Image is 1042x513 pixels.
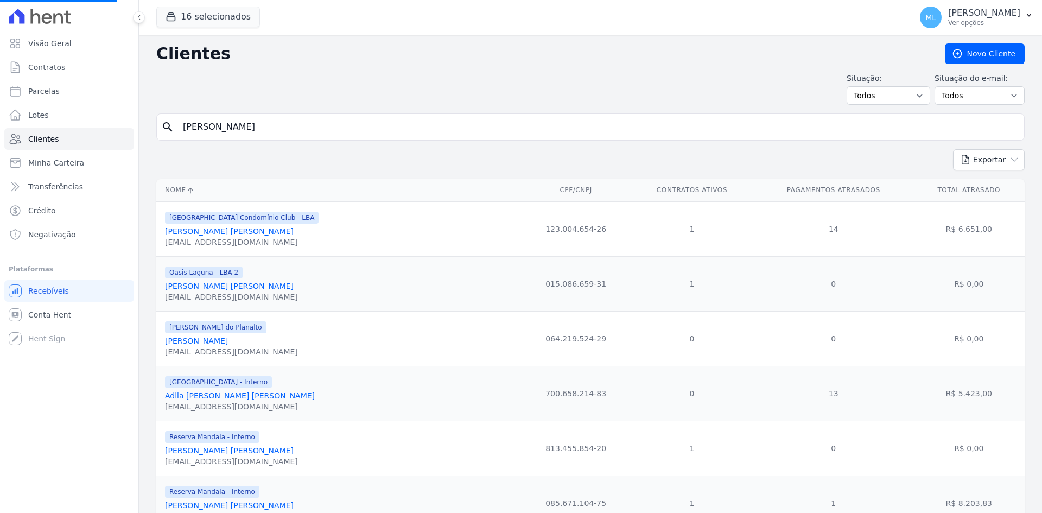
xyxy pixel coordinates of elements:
[630,256,754,311] td: 1
[754,366,913,421] td: 13
[935,73,1025,84] label: Situação do e-mail:
[630,366,754,421] td: 0
[948,18,1020,27] p: Ver opções
[925,14,936,21] span: ML
[28,134,59,144] span: Clientes
[165,376,272,388] span: [GEOGRAPHIC_DATA] - Interno
[630,201,754,256] td: 1
[948,8,1020,18] p: [PERSON_NAME]
[156,44,927,64] h2: Clientes
[754,311,913,366] td: 0
[913,311,1025,366] td: R$ 0,00
[953,149,1025,170] button: Exportar
[911,2,1042,33] button: ML [PERSON_NAME] Ver opções
[165,212,319,224] span: [GEOGRAPHIC_DATA] Condomínio Club - LBA
[522,366,630,421] td: 700.658.214-83
[913,201,1025,256] td: R$ 6.651,00
[4,224,134,245] a: Negativação
[4,80,134,102] a: Parcelas
[165,501,294,510] a: [PERSON_NAME] [PERSON_NAME]
[4,152,134,174] a: Minha Carteira
[28,309,71,320] span: Conta Hent
[4,128,134,150] a: Clientes
[165,401,315,412] div: [EMAIL_ADDRESS][DOMAIN_NAME]
[522,179,630,201] th: CPF/CNPJ
[165,227,294,236] a: [PERSON_NAME] [PERSON_NAME]
[630,179,754,201] th: Contratos Ativos
[28,229,76,240] span: Negativação
[165,237,319,248] div: [EMAIL_ADDRESS][DOMAIN_NAME]
[913,366,1025,421] td: R$ 5.423,00
[522,256,630,311] td: 015.086.659-31
[630,421,754,476] td: 1
[913,421,1025,476] td: R$ 0,00
[4,56,134,78] a: Contratos
[165,431,259,443] span: Reserva Mandala - Interno
[847,73,930,84] label: Situação:
[4,200,134,221] a: Crédito
[522,201,630,256] td: 123.004.654-26
[754,179,913,201] th: Pagamentos Atrasados
[28,110,49,121] span: Lotes
[913,179,1025,201] th: Total Atrasado
[156,7,260,27] button: 16 selecionados
[913,256,1025,311] td: R$ 0,00
[4,33,134,54] a: Visão Geral
[945,43,1025,64] a: Novo Cliente
[4,280,134,302] a: Recebíveis
[165,486,259,498] span: Reserva Mandala - Interno
[165,282,294,290] a: [PERSON_NAME] [PERSON_NAME]
[754,256,913,311] td: 0
[630,311,754,366] td: 0
[156,179,522,201] th: Nome
[522,421,630,476] td: 813.455.854-20
[522,311,630,366] td: 064.219.524-29
[165,456,298,467] div: [EMAIL_ADDRESS][DOMAIN_NAME]
[4,104,134,126] a: Lotes
[28,157,84,168] span: Minha Carteira
[754,201,913,256] td: 14
[9,263,130,276] div: Plataformas
[28,286,69,296] span: Recebíveis
[28,205,56,216] span: Crédito
[165,346,298,357] div: [EMAIL_ADDRESS][DOMAIN_NAME]
[4,304,134,326] a: Conta Hent
[754,421,913,476] td: 0
[176,116,1020,138] input: Buscar por nome, CPF ou e-mail
[165,321,266,333] span: [PERSON_NAME] do Planalto
[4,176,134,198] a: Transferências
[165,292,298,302] div: [EMAIL_ADDRESS][DOMAIN_NAME]
[165,337,228,345] a: [PERSON_NAME]
[161,121,174,134] i: search
[28,86,60,97] span: Parcelas
[28,62,65,73] span: Contratos
[28,38,72,49] span: Visão Geral
[165,267,243,278] span: Oasis Laguna - LBA 2
[165,446,294,455] a: [PERSON_NAME] [PERSON_NAME]
[165,391,315,400] a: Adlla [PERSON_NAME] [PERSON_NAME]
[28,181,83,192] span: Transferências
